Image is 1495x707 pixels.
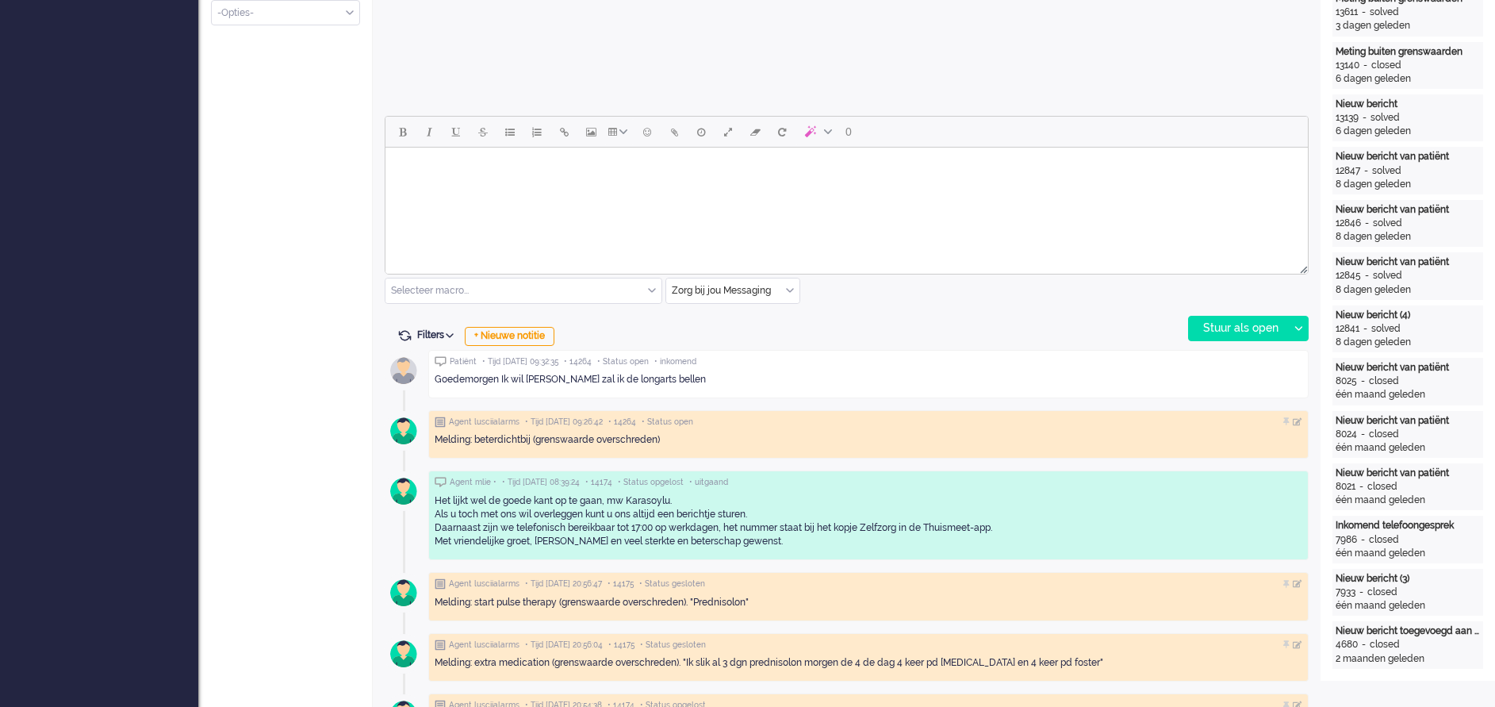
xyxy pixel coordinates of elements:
[525,417,603,428] span: • Tijd [DATE] 09:26:42
[1336,45,1480,59] div: Meting buiten grenswaarden
[435,417,446,428] img: ic_note_grey.svg
[1336,547,1480,560] div: één maand geleden
[661,118,688,145] button: Add attachment
[1336,336,1480,349] div: 8 dagen geleden
[1336,309,1480,322] div: Nieuw bericht (4)
[525,578,602,590] span: • Tijd [DATE] 20:56:47
[1369,428,1399,441] div: closed
[449,417,519,428] span: Agent lusciialarms
[523,118,550,145] button: Numbered list
[1336,256,1480,269] div: Nieuw bericht van patiënt
[1361,269,1373,282] div: -
[1359,59,1371,72] div: -
[845,125,852,138] span: 0
[1360,164,1372,178] div: -
[1336,375,1357,388] div: 8025
[604,118,634,145] button: Table
[1369,375,1399,388] div: closed
[1359,322,1371,336] div: -
[450,477,496,488] span: Agent mlie •
[1371,59,1401,72] div: closed
[435,433,1302,447] div: Melding: beterdichtbij (grenswaarde overschreden)
[1294,259,1308,274] div: Resize
[525,640,603,651] span: • Tijd [DATE] 20:56:04
[1336,599,1480,613] div: één maand geleden
[435,477,447,487] img: ic_chat_grey.svg
[1336,150,1480,163] div: Nieuw bericht van patiënt
[654,356,696,367] span: • inkomend
[1358,6,1370,19] div: -
[795,118,838,145] button: AI
[1370,638,1400,651] div: closed
[1336,283,1480,297] div: 8 dagen geleden
[1355,480,1367,494] div: -
[608,417,636,428] span: • 14264
[1336,638,1358,651] div: 4680
[416,118,443,145] button: Italic
[1370,6,1399,19] div: solved
[384,573,424,613] img: avatar
[1336,441,1480,455] div: één maand geleden
[634,118,661,145] button: Emoticons
[689,477,728,488] span: • uitgaand
[715,118,742,145] button: Fullscreen
[1336,98,1480,111] div: Nieuw bericht
[389,118,416,145] button: Bold
[1336,624,1480,638] div: Nieuw bericht toegevoegd aan gesprek
[1336,217,1361,230] div: 12846
[465,327,554,346] div: + Nieuwe notitie
[1357,533,1369,547] div: -
[1372,164,1401,178] div: solved
[1336,361,1480,375] div: Nieuw bericht van patiënt
[449,640,519,651] span: Agent lusciialarms
[1336,572,1480,586] div: Nieuw bericht (3)
[435,373,1302,386] div: Goedemorgen Ik wil [PERSON_NAME] zal ik de longarts bellen
[1336,428,1357,441] div: 8024
[742,118,769,145] button: Clear formatting
[1336,586,1355,599] div: 7933
[384,471,424,511] img: avatar
[550,118,577,145] button: Insert/edit link
[1336,322,1359,336] div: 12841
[450,356,477,367] span: Patiënt
[435,494,1302,549] div: Het lijkt wel de goede kant op te gaan, mw Karasoylu. Als u toch met ons wil overleggen kunt u on...
[838,118,859,145] button: 0
[597,356,649,367] span: • Status open
[608,640,634,651] span: • 14175
[1361,217,1373,230] div: -
[1336,480,1355,494] div: 8021
[608,578,634,590] span: • 14175
[384,411,424,451] img: avatar
[564,356,592,367] span: • 14264
[1336,388,1480,402] div: één maand geleden
[1373,217,1402,230] div: solved
[435,356,447,367] img: ic_chat_grey.svg
[1336,6,1358,19] div: 13611
[384,634,424,674] img: avatar
[640,640,706,651] span: • Status gesloten
[435,640,446,651] img: ic_note_grey.svg
[1336,467,1480,480] div: Nieuw bericht van patiënt
[1336,164,1360,178] div: 12847
[435,656,1302,670] div: Melding: extra medication (grenswaarde overschreden). "Ik slik al 3 dgn prednisolon morgen de 4 d...
[385,148,1308,259] iframe: Rich Text Area
[585,477,612,488] span: • 14174
[1336,533,1357,547] div: 7986
[1336,111,1359,125] div: 13139
[435,578,446,590] img: ic_note_grey.svg
[1355,586,1367,599] div: -
[1357,428,1369,441] div: -
[443,118,470,145] button: Underline
[618,477,684,488] span: • Status opgelost
[1367,480,1397,494] div: closed
[1358,638,1370,651] div: -
[639,578,705,590] span: • Status gesloten
[1336,72,1480,86] div: 6 dagen geleden
[1336,178,1480,191] div: 8 dagen geleden
[642,417,693,428] span: • Status open
[688,118,715,145] button: Delay message
[1336,652,1480,666] div: 2 maanden geleden
[502,477,580,488] span: • Tijd [DATE] 08:39:24
[1336,59,1359,72] div: 13140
